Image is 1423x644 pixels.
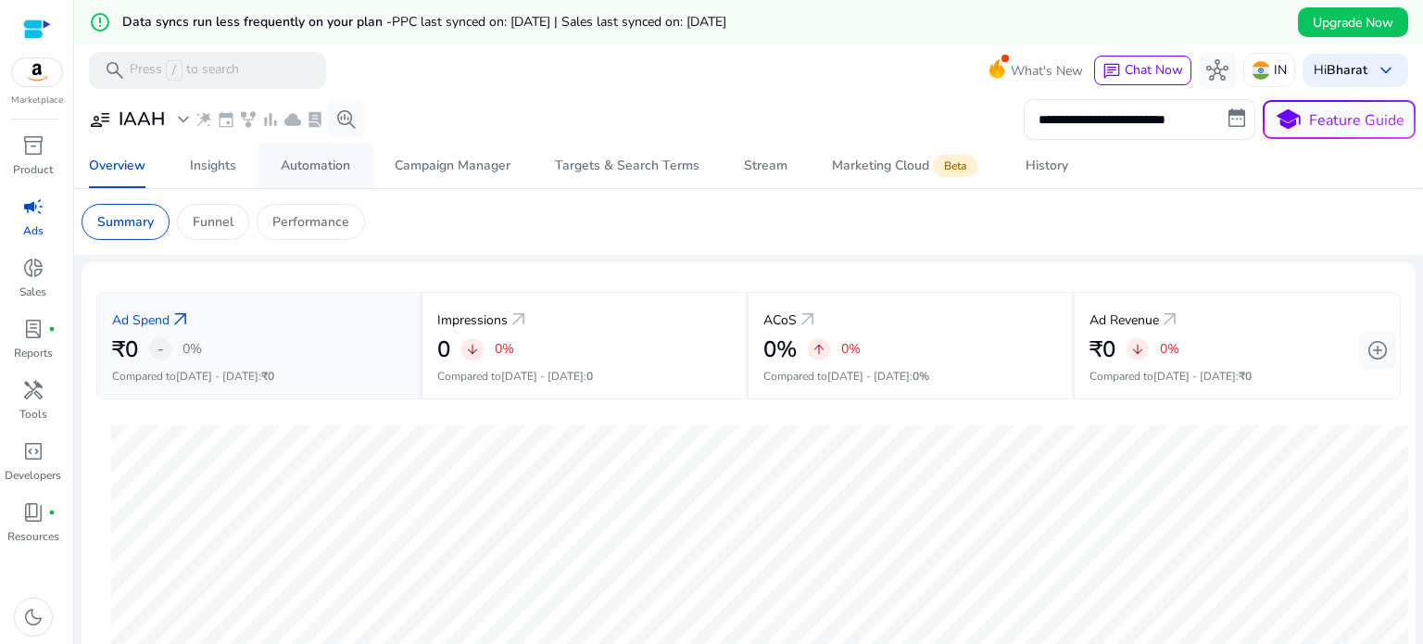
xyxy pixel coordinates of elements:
span: lab_profile [306,110,324,129]
span: 0 [586,369,593,384]
span: arrow_downward [1130,342,1145,357]
span: keyboard_arrow_down [1375,59,1397,82]
p: Compared to : [112,368,405,385]
p: IN [1274,54,1287,86]
span: school [1275,107,1302,133]
p: Impressions [437,310,508,330]
p: Ads [23,222,44,239]
button: search_insights [328,101,365,138]
span: bar_chart [261,110,280,129]
span: search_insights [335,108,358,131]
span: - [157,338,164,360]
button: hub [1199,52,1236,89]
span: code_blocks [22,440,44,462]
button: schoolFeature Guide [1263,100,1416,139]
p: Ad Revenue [1089,310,1159,330]
span: dark_mode [22,606,44,628]
h2: 0% [763,336,797,363]
span: fiber_manual_record [48,509,56,516]
div: Overview [89,159,145,172]
p: Developers [5,467,61,484]
h2: 0 [437,336,450,363]
p: Resources [7,528,59,545]
span: ₹0 [1239,369,1252,384]
a: arrow_outward [1159,309,1181,331]
span: [DATE] - [DATE] [501,369,584,384]
a: arrow_outward [170,309,192,331]
p: Reports [14,345,53,361]
p: Hi [1314,64,1367,77]
p: Press to search [130,60,239,81]
div: Marketing Cloud [832,158,981,173]
b: Bharat [1327,61,1367,79]
span: expand_more [172,108,195,131]
span: user_attributes [89,108,111,131]
span: [DATE] - [DATE] [176,369,258,384]
p: Compared to : [437,368,731,385]
h5: Data syncs run less frequently on your plan - [122,15,726,31]
span: Upgrade Now [1313,13,1393,32]
span: fiber_manual_record [48,325,56,333]
p: Marketplace [11,94,63,107]
div: History [1026,159,1068,172]
span: donut_small [22,257,44,279]
div: Targets & Search Terms [555,159,699,172]
div: Insights [190,159,236,172]
span: add_circle [1366,339,1389,361]
p: 0% [841,343,861,356]
div: Automation [281,159,350,172]
h2: ₹0 [1089,336,1115,363]
h3: IAAH [119,108,165,131]
p: ACoS [763,310,797,330]
p: Feature Guide [1309,109,1404,132]
button: chatChat Now [1094,56,1191,85]
p: Tools [19,406,47,423]
p: Compared to : [1089,368,1385,385]
span: book_4 [22,501,44,524]
span: Chat Now [1125,61,1183,79]
span: lab_profile [22,318,44,340]
p: Funnel [193,212,233,232]
p: Product [13,161,53,178]
span: [DATE] - [DATE] [827,369,910,384]
span: arrow_upward [812,342,826,357]
p: 0% [183,343,202,356]
div: Campaign Manager [395,159,510,172]
p: Compared to : [763,368,1057,385]
span: chat [1102,62,1121,81]
span: search [104,59,126,82]
span: campaign [22,196,44,218]
span: 0% [913,369,929,384]
img: amazon.svg [12,58,62,86]
p: 0% [1160,343,1179,356]
span: family_history [239,110,258,129]
a: arrow_outward [508,309,530,331]
span: cloud [283,110,302,129]
p: Ad Spend [112,310,170,330]
span: hub [1206,59,1228,82]
button: Upgrade Now [1298,7,1408,37]
span: event [217,110,235,129]
div: Stream [744,159,787,172]
span: What's New [1011,55,1083,87]
span: ₹0 [261,369,274,384]
a: arrow_outward [797,309,819,331]
span: handyman [22,379,44,401]
p: Summary [97,212,154,232]
mat-icon: error_outline [89,11,111,33]
span: / [166,60,183,81]
span: wand_stars [195,110,213,129]
span: [DATE] - [DATE] [1153,369,1236,384]
button: add_circle [1359,332,1396,369]
span: Beta [933,155,977,177]
span: inventory_2 [22,134,44,157]
span: arrow_downward [465,342,480,357]
img: in.svg [1252,61,1270,80]
p: Performance [272,212,349,232]
span: PPC last synced on: [DATE] | Sales last synced on: [DATE] [392,13,726,31]
p: Sales [19,284,46,300]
